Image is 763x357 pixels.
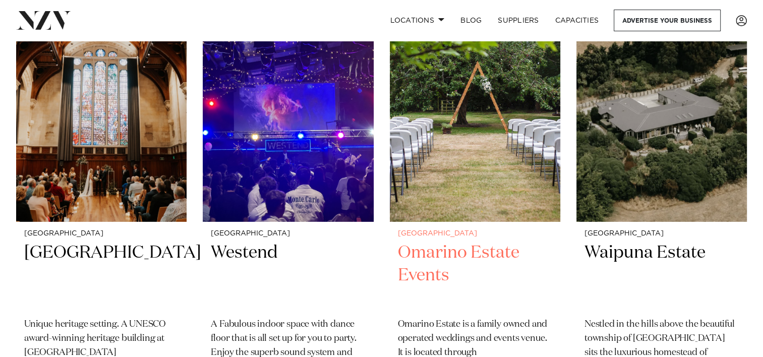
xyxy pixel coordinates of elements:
[24,230,179,237] small: [GEOGRAPHIC_DATA]
[24,242,179,310] h2: [GEOGRAPHIC_DATA]
[547,10,607,31] a: Capacities
[16,11,71,29] img: nzv-logo.png
[584,230,739,237] small: [GEOGRAPHIC_DATA]
[382,10,452,31] a: Locations
[584,242,739,310] h2: Waipuna Estate
[614,10,721,31] a: Advertise your business
[398,242,552,310] h2: Omarino Estate Events
[490,10,547,31] a: SUPPLIERS
[211,230,365,237] small: [GEOGRAPHIC_DATA]
[452,10,490,31] a: BLOG
[211,242,365,310] h2: Westend
[398,230,552,237] small: [GEOGRAPHIC_DATA]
